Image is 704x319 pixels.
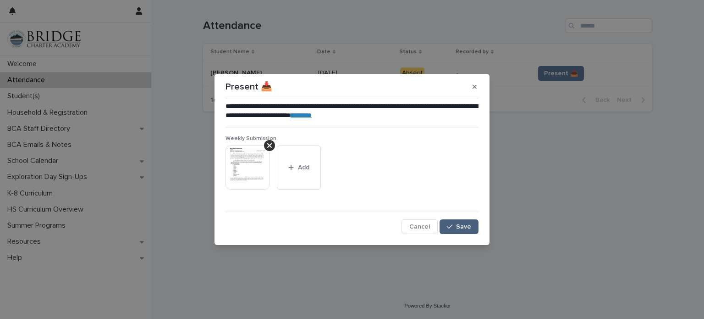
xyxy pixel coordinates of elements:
button: Save [440,219,478,234]
button: Cancel [401,219,438,234]
button: Add [277,146,321,190]
p: Present 📥 [225,81,272,92]
span: Add [298,164,309,171]
span: Cancel [409,224,430,230]
span: Weekly Submission [225,136,276,141]
span: Save [456,224,471,230]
